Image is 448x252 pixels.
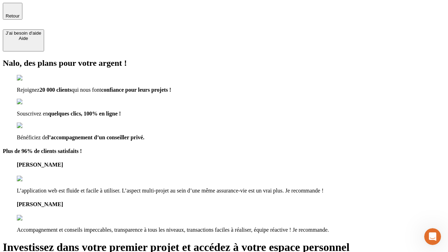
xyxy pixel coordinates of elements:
div: J’ai besoin d'aide [6,30,41,36]
iframe: Intercom live chat [424,228,441,245]
h4: [PERSON_NAME] [17,201,445,208]
div: Aide [6,36,41,41]
h4: Plus de 96% de clients satisfaits ! [3,148,445,154]
span: quelques clics, 100% en ligne ! [48,111,121,117]
img: checkmark [17,122,47,129]
button: J’ai besoin d'aideAide [3,29,44,51]
img: reviews stars [17,176,51,182]
span: Souscrivez en [17,111,48,117]
span: l’accompagnement d’un conseiller privé. [48,134,145,140]
span: qui nous font [71,87,101,93]
p: Accompagnement et conseils impeccables, transparence à tous les niveaux, transactions faciles à r... [17,227,445,233]
span: Rejoignez [17,87,40,93]
span: confiance pour leurs projets ! [101,87,171,93]
span: 20 000 clients [40,87,72,93]
h4: [PERSON_NAME] [17,162,445,168]
img: reviews stars [17,215,51,221]
img: checkmark [17,75,47,81]
span: Bénéficiez de [17,134,48,140]
button: Retour [3,3,22,20]
h2: Nalo, des plans pour votre argent ! [3,58,445,68]
p: L’application web est fluide et facile à utiliser. L’aspect multi-projet au sein d’une même assur... [17,188,445,194]
span: Retour [6,13,20,19]
img: checkmark [17,99,47,105]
